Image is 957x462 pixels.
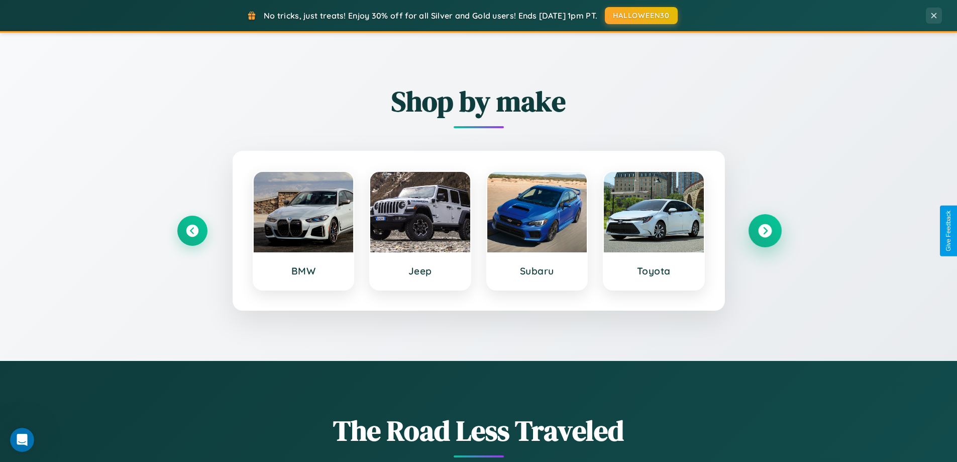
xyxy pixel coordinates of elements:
iframe: Intercom live chat [10,428,34,452]
div: Give Feedback [945,211,952,251]
h3: Toyota [614,265,694,277]
h3: BMW [264,265,344,277]
button: HALLOWEEN30 [605,7,678,24]
h3: Subaru [497,265,577,277]
h1: The Road Less Traveled [177,411,780,450]
span: No tricks, just treats! Enjoy 30% off for all Silver and Gold users! Ends [DATE] 1pm PT. [264,11,597,21]
h2: Shop by make [177,82,780,121]
h3: Jeep [380,265,460,277]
